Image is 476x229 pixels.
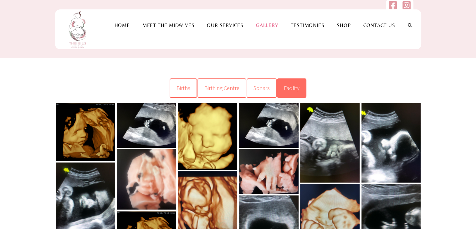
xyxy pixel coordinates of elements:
[284,22,330,28] a: Testimonies
[197,78,246,98] a: Birthing Centre
[247,78,277,98] a: Sonars
[330,22,357,28] a: Shop
[170,78,197,98] a: Births
[136,22,201,28] a: Meet the Midwives
[357,22,402,28] a: Contact Us
[284,84,299,92] span: Facility
[204,84,239,92] span: Birthing Centre
[117,103,176,148] a: IMG_5118
[402,4,410,11] a: Follow us on Instagram
[201,22,250,28] a: Our Services
[239,103,299,148] a: IMG_5118
[239,149,299,194] a: IMG_4972
[117,149,176,210] a: IMG_4138
[250,22,284,28] a: Gallery
[177,84,190,92] span: Births
[300,103,360,183] a: IMG_5581
[108,22,136,28] a: Home
[64,9,93,49] img: This is us practice
[178,103,237,170] a: ac584609-92a0-4562-8227-a890364d1d54
[277,78,306,98] a: Facility
[389,1,397,10] img: facebook-square.svg
[361,103,421,183] a: IMG_6765
[402,1,410,10] img: instagram-square.svg
[56,103,115,161] a: 48425B2A-8594-44DA-BF4E-B565F4C90A38_1_201_a
[253,84,270,92] span: Sonars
